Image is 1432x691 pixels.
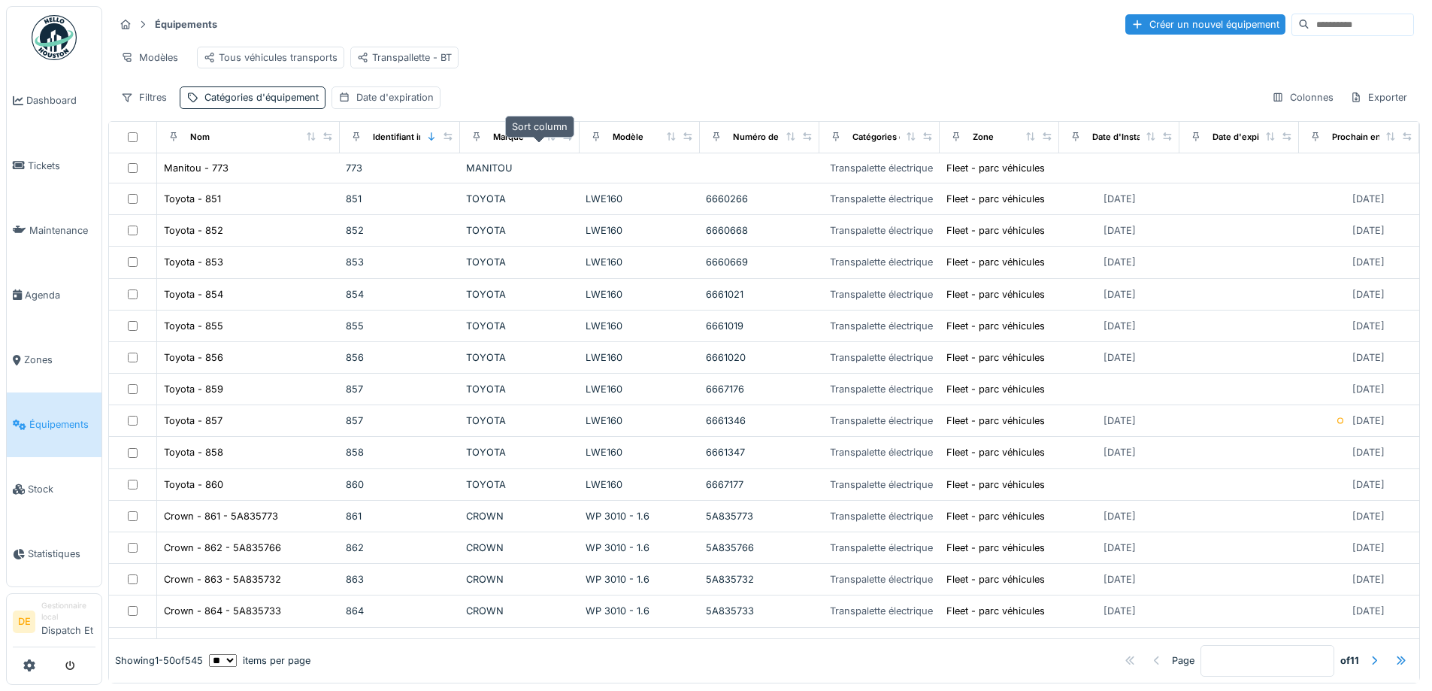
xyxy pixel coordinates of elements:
[946,223,1045,238] div: Fleet - parc véhicules
[346,604,454,618] div: 864
[1352,350,1385,365] div: [DATE]
[24,353,95,367] span: Zones
[586,604,694,618] div: WP 3010 - 1.6
[830,255,933,269] div: Transpalette électrique
[26,93,95,108] span: Dashboard
[1125,14,1285,35] div: Créer un nouvel équipement
[946,382,1045,396] div: Fleet - parc véhicules
[1104,319,1136,333] div: [DATE]
[706,255,814,269] div: 6660669
[1104,636,1136,650] div: [DATE]
[946,192,1045,206] div: Fleet - parc véhicules
[28,159,95,173] span: Tickets
[706,287,814,302] div: 6661021
[164,255,223,269] div: Toyota - 853
[164,223,223,238] div: Toyota - 852
[346,161,454,175] div: 773
[466,541,574,555] div: CROWN
[346,541,454,555] div: 862
[946,541,1045,555] div: Fleet - parc véhicules
[346,445,454,459] div: 858
[1104,350,1136,365] div: [DATE]
[164,350,223,365] div: Toyota - 856
[7,68,101,133] a: Dashboard
[706,382,814,396] div: 6667176
[1092,131,1166,144] div: Date d'Installation
[346,572,454,586] div: 863
[373,131,446,144] div: Identifiant interne
[493,131,524,144] div: Marque
[29,223,95,238] span: Maintenance
[586,255,694,269] div: LWE160
[41,600,95,623] div: Gestionnaire local
[204,90,319,105] div: Catégories d'équipement
[852,131,957,144] div: Catégories d'équipement
[1352,572,1385,586] div: [DATE]
[706,350,814,365] div: 6661020
[7,392,101,457] a: Équipements
[946,255,1045,269] div: Fleet - parc véhicules
[946,161,1045,175] div: Fleet - parc véhicules
[946,414,1045,428] div: Fleet - parc véhicules
[1104,509,1136,523] div: [DATE]
[164,161,229,175] div: Manitou - 773
[29,417,95,432] span: Équipements
[830,445,933,459] div: Transpalette électrique
[733,131,802,144] div: Numéro de Série
[830,541,933,555] div: Transpalette électrique
[346,255,454,269] div: 853
[7,133,101,198] a: Tickets
[1104,604,1136,618] div: [DATE]
[830,477,933,492] div: Transpalette électrique
[466,319,574,333] div: TOYOTA
[1343,86,1414,108] div: Exporter
[164,192,221,206] div: Toyota - 851
[706,636,814,650] div: 5A835774
[1104,541,1136,555] div: [DATE]
[586,509,694,523] div: WP 3010 - 1.6
[1352,509,1385,523] div: [DATE]
[586,445,694,459] div: LWE160
[1332,131,1408,144] div: Prochain entretien
[706,509,814,523] div: 5A835773
[1104,255,1136,269] div: [DATE]
[586,319,694,333] div: LWE160
[1352,541,1385,555] div: [DATE]
[830,604,933,618] div: Transpalette électrique
[466,604,574,618] div: CROWN
[1104,414,1136,428] div: [DATE]
[830,287,933,302] div: Transpalette électrique
[466,382,574,396] div: TOYOTA
[164,509,278,523] div: Crown - 861 - 5A835773
[1104,287,1136,302] div: [DATE]
[346,636,454,650] div: 865
[346,350,454,365] div: 856
[209,653,310,668] div: items per page
[466,509,574,523] div: CROWN
[946,445,1045,459] div: Fleet - parc véhicules
[586,287,694,302] div: LWE160
[1352,477,1385,492] div: [DATE]
[1172,653,1194,668] div: Page
[613,131,643,144] div: Modèle
[164,636,280,650] div: Crown - 865 - 5A835774
[356,90,434,105] div: Date d'expiration
[466,255,574,269] div: TOYOTA
[164,382,223,396] div: Toyota - 859
[1352,319,1385,333] div: [DATE]
[1352,604,1385,618] div: [DATE]
[115,653,203,668] div: Showing 1 - 50 of 545
[466,350,574,365] div: TOYOTA
[13,600,95,647] a: DE Gestionnaire localDispatch Et
[586,477,694,492] div: LWE160
[830,414,933,428] div: Transpalette électrique
[7,198,101,262] a: Maintenance
[466,287,574,302] div: TOYOTA
[946,477,1045,492] div: Fleet - parc véhicules
[25,288,95,302] span: Agenda
[706,572,814,586] div: 5A835732
[1352,636,1385,650] div: [DATE]
[586,636,694,650] div: WP 3010 - 1.6
[190,131,210,144] div: Nom
[28,482,95,496] span: Stock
